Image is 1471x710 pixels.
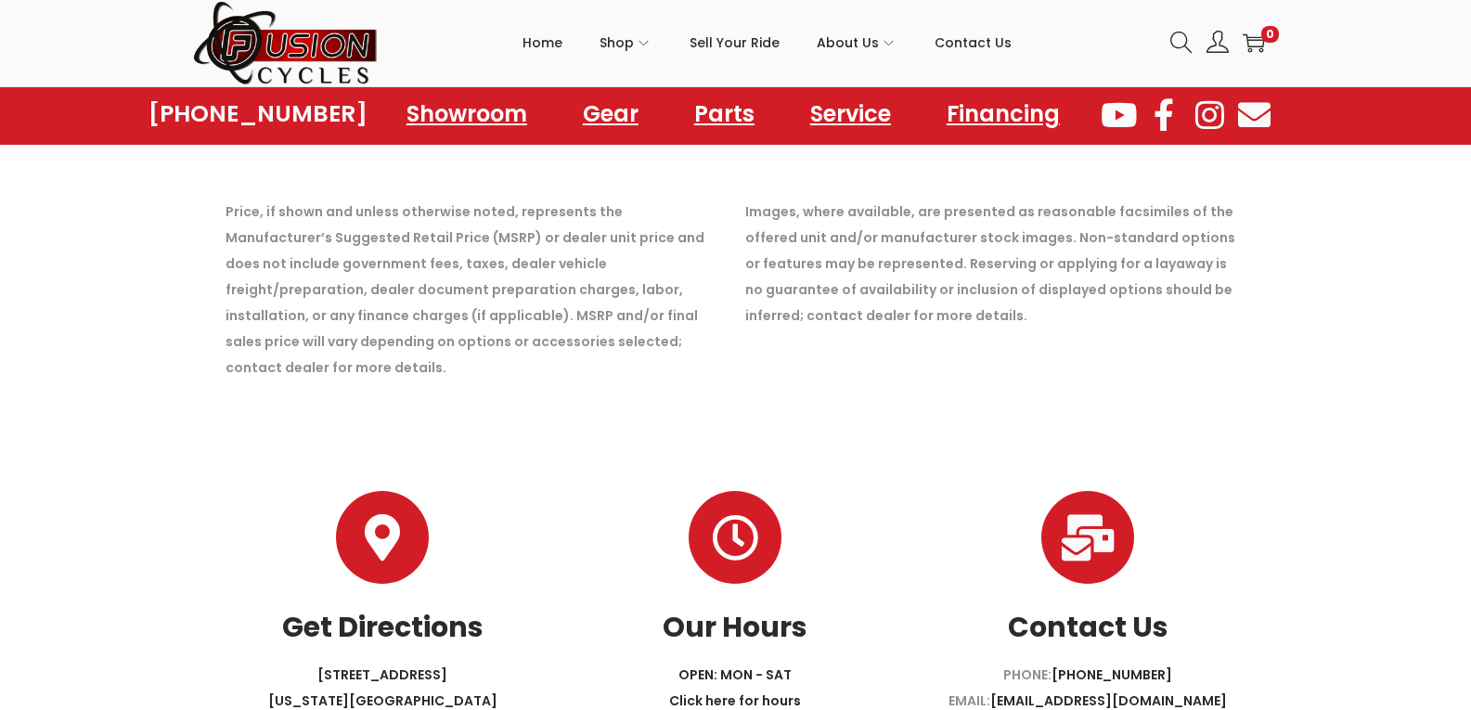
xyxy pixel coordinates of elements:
[792,93,910,136] a: Service
[336,491,429,584] a: Get Directions
[935,1,1012,84] a: Contact Us
[817,1,897,84] a: About Us
[226,199,727,381] p: Price, if shown and unless otherwise noted, represents the Manufacturer’s Suggested Retail Price ...
[600,1,652,84] a: Shop
[523,19,562,66] span: Home
[148,101,368,127] a: [PHONE_NUMBER]
[817,19,879,66] span: About Us
[523,1,562,84] a: Home
[564,93,657,136] a: Gear
[928,93,1078,136] a: Financing
[388,93,1078,136] nav: Menu
[663,607,807,647] a: Our Hours
[282,607,484,647] a: Get Directions
[1052,665,1172,684] a: [PHONE_NUMBER]
[388,93,546,136] a: Showroom
[690,19,780,66] span: Sell Your Ride
[600,19,634,66] span: Shop
[689,491,781,584] a: Our Hours
[1243,32,1265,54] a: 0
[1008,607,1168,647] a: Contact Us
[676,93,773,136] a: Parts
[669,665,801,710] a: OPEN: MON - SATClick here for hours
[935,19,1012,66] span: Contact Us
[1041,491,1134,584] a: Contact Us
[745,199,1246,329] p: Images, where available, are presented as reasonable facsimiles of the offered unit and/or manufa...
[379,1,1156,84] nav: Primary navigation
[990,691,1227,710] a: [EMAIL_ADDRESS][DOMAIN_NAME]
[690,1,780,84] a: Sell Your Ride
[268,665,497,710] a: [STREET_ADDRESS][US_STATE][GEOGRAPHIC_DATA]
